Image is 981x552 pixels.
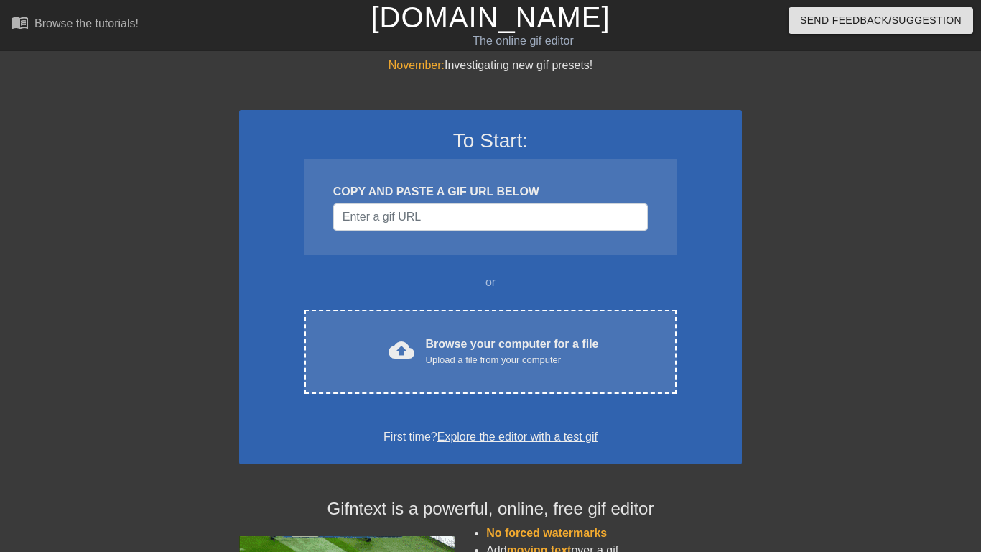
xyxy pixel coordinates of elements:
[34,17,139,29] div: Browse the tutorials!
[334,32,712,50] div: The online gif editor
[389,337,414,363] span: cloud_upload
[11,14,139,36] a: Browse the tutorials!
[486,527,607,539] span: No forced watermarks
[258,428,723,446] div: First time?
[437,431,598,443] a: Explore the editor with a test gif
[239,57,742,74] div: Investigating new gif presets!
[258,129,723,153] h3: To Start:
[239,499,742,520] h4: Gifntext is a powerful, online, free gif editor
[789,7,973,34] button: Send Feedback/Suggestion
[276,274,705,291] div: or
[333,203,648,231] input: Username
[11,14,29,31] span: menu_book
[426,336,599,367] div: Browse your computer for a file
[426,353,599,367] div: Upload a file from your computer
[371,1,610,33] a: [DOMAIN_NAME]
[800,11,962,29] span: Send Feedback/Suggestion
[333,183,648,201] div: COPY AND PASTE A GIF URL BELOW
[389,59,445,71] span: November:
